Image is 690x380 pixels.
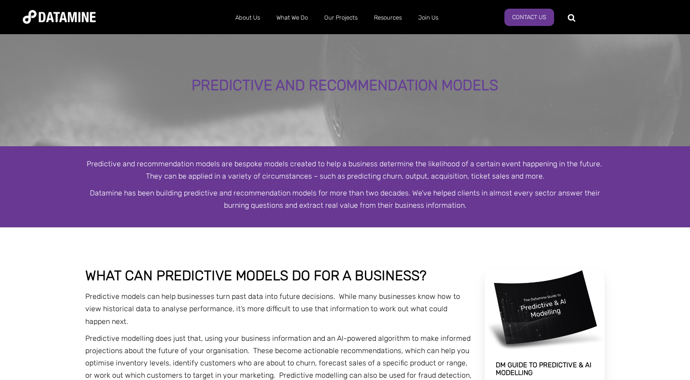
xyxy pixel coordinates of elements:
[85,292,460,325] span: Predictive models can help businesses turn past data into future decisions. While many businesses...
[85,158,605,182] p: Predictive and recommendation models are bespoke models created to help a business determine the ...
[227,6,268,30] a: About Us
[85,187,605,211] p: Datamine has been building predictive and recommendation models for more than two decades. We’ve ...
[410,6,446,30] a: Join Us
[81,77,609,94] div: Predictive and recommendation models
[504,9,554,26] a: Contact Us
[85,267,426,284] span: What can predictive models do for a business?
[23,10,96,24] img: Datamine
[316,6,366,30] a: Our Projects
[366,6,410,30] a: Resources
[268,6,316,30] a: What We Do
